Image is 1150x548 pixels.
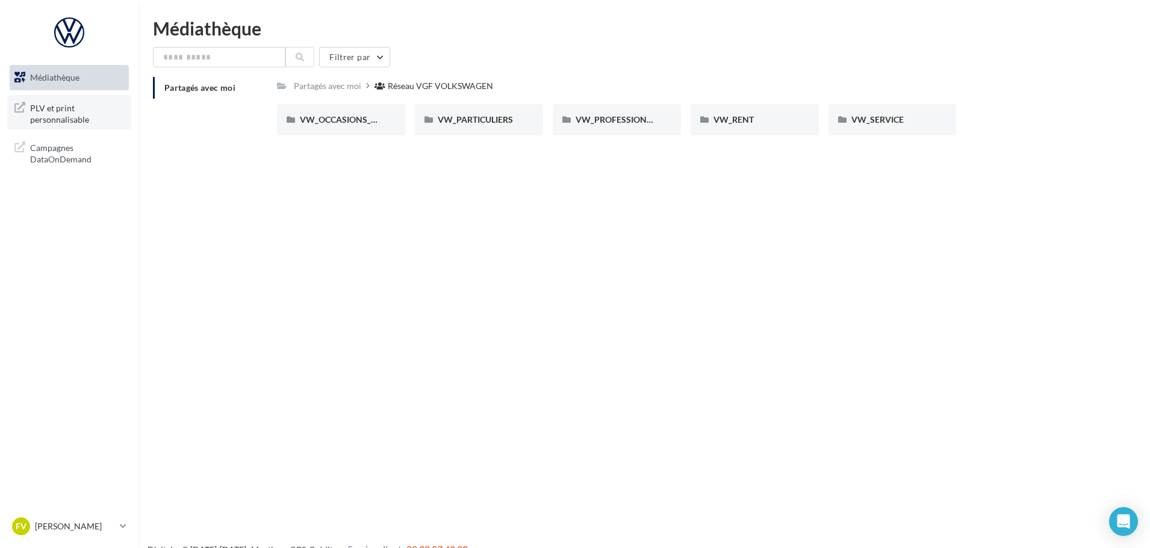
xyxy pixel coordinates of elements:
[319,47,390,67] button: Filtrer par
[7,135,131,170] a: Campagnes DataOnDemand
[1109,507,1138,536] div: Open Intercom Messenger
[576,114,667,125] span: VW_PROFESSIONNELS
[30,140,124,165] span: Campagnes DataOnDemand
[388,80,493,92] div: Réseau VGF VOLKSWAGEN
[164,82,235,93] span: Partagés avec moi
[30,72,79,82] span: Médiathèque
[294,80,361,92] div: Partagés avec moi
[10,515,129,538] a: FV [PERSON_NAME]
[35,520,115,532] p: [PERSON_NAME]
[851,114,904,125] span: VW_SERVICE
[7,95,131,131] a: PLV et print personnalisable
[16,520,26,532] span: FV
[30,100,124,126] span: PLV et print personnalisable
[7,65,131,90] a: Médiathèque
[713,114,754,125] span: VW_RENT
[300,114,418,125] span: VW_OCCASIONS_GARANTIES
[153,19,1136,37] div: Médiathèque
[438,114,513,125] span: VW_PARTICULIERS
